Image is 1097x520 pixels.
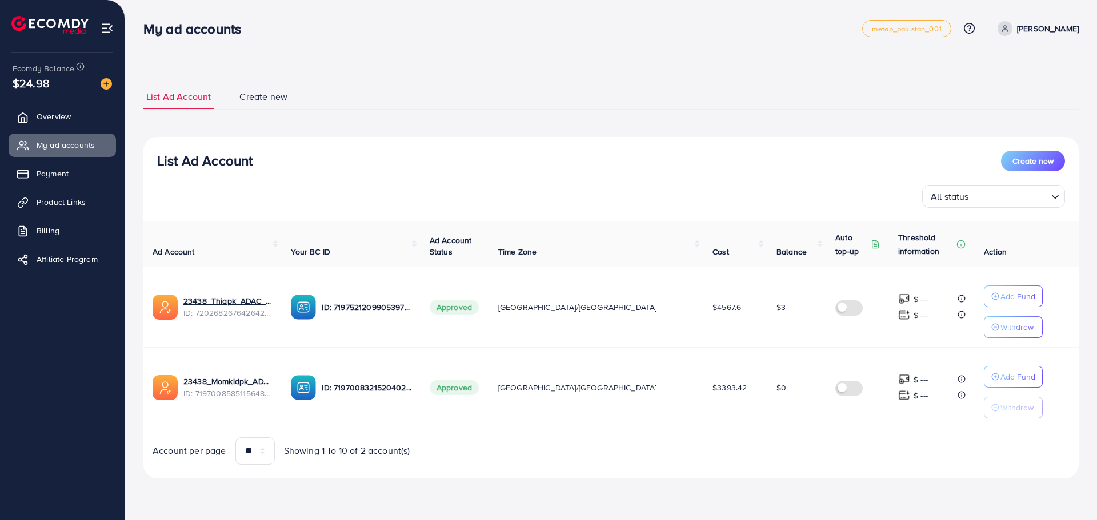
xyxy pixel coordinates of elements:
[993,21,1079,36] a: [PERSON_NAME]
[1001,151,1065,171] button: Create new
[13,63,74,74] span: Ecomdy Balance
[9,191,116,213] a: Product Links
[322,300,411,314] p: ID: 7197521209905397762
[1000,289,1035,303] p: Add Fund
[712,301,741,313] span: $4567.6
[1000,320,1034,334] p: Withdraw
[498,301,657,313] span: [GEOGRAPHIC_DATA]/[GEOGRAPHIC_DATA]
[835,231,868,258] p: Auto top-up
[183,295,273,319] div: <span class='underline'>23438_Thiapk_ADAC_1677011044986</span></br>7202682676426424321
[984,285,1043,307] button: Add Fund
[183,307,273,319] span: ID: 7202682676426424321
[11,16,89,34] img: logo
[9,219,116,242] a: Billing
[984,397,1043,418] button: Withdraw
[101,78,112,90] img: image
[872,25,942,33] span: metap_pakistan_001
[13,75,50,91] span: $24.98
[1000,370,1035,384] p: Add Fund
[284,444,410,457] span: Showing 1 To 10 of 2 account(s)
[37,225,59,236] span: Billing
[291,375,316,400] img: ic-ba-acc.ded83a64.svg
[37,111,71,122] span: Overview
[291,246,330,257] span: Your BC ID
[430,380,479,395] span: Approved
[239,90,287,103] span: Create new
[9,162,116,185] a: Payment
[776,246,807,257] span: Balance
[143,21,250,37] h3: My ad accounts
[37,168,69,179] span: Payment
[898,309,910,321] img: top-up amount
[984,366,1043,388] button: Add Fund
[153,295,178,320] img: ic-ads-acc.e4c84228.svg
[862,20,951,37] a: metap_pakistan_001
[430,300,479,315] span: Approved
[898,373,910,385] img: top-up amount
[984,316,1043,338] button: Withdraw
[498,246,537,257] span: Time Zone
[1000,401,1034,414] p: Withdraw
[972,186,1047,205] input: Search for option
[498,382,657,393] span: [GEOGRAPHIC_DATA]/[GEOGRAPHIC_DATA]
[898,293,910,305] img: top-up amount
[9,105,116,128] a: Overview
[914,308,928,322] p: $ ---
[9,134,116,156] a: My ad accounts
[291,295,316,320] img: ic-ba-acc.ded83a64.svg
[146,90,211,103] span: List Ad Account
[712,382,747,393] span: $3393.42
[37,139,95,151] span: My ad accounts
[928,188,971,205] span: All status
[898,389,910,401] img: top-up amount
[430,235,472,257] span: Ad Account Status
[712,246,729,257] span: Cost
[157,152,253,169] h3: List Ad Account
[153,444,226,457] span: Account per page
[776,301,786,313] span: $3
[898,231,954,258] p: Threshold information
[183,295,273,307] a: 23438_Thiapk_ADAC_1677011044986
[183,388,273,399] span: ID: 7197008585115648001
[322,381,411,394] p: ID: 7197008321520402434
[914,292,928,306] p: $ ---
[37,253,98,265] span: Affiliate Program
[776,382,786,393] span: $0
[1012,155,1054,167] span: Create new
[183,376,273,399] div: <span class='underline'>23438_Momkidpk_ADAC_1675684161705</span></br>7197008585115648001
[183,376,273,387] a: 23438_Momkidpk_ADAC_1675684161705
[153,375,178,400] img: ic-ads-acc.e4c84228.svg
[101,22,114,35] img: menu
[914,389,928,402] p: $ ---
[153,246,195,257] span: Ad Account
[914,373,928,386] p: $ ---
[922,185,1065,208] div: Search for option
[37,196,86,208] span: Product Links
[984,246,1007,257] span: Action
[9,248,116,271] a: Affiliate Program
[1017,22,1079,35] p: [PERSON_NAME]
